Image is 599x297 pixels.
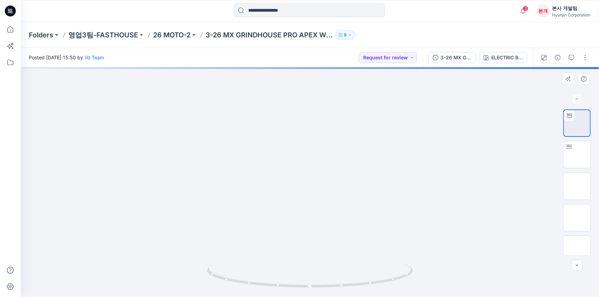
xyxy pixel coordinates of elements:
[552,12,590,17] div: Hyunjin Corporation
[523,6,528,11] span: 3
[440,54,472,61] div: 3-26 MX GRINDHOUSE PRO APEX WOMEN PANTS
[479,52,527,63] button: ELECTRIC BLUE
[344,31,347,39] p: 9
[564,211,590,225] img: BEFORE&AFTER_side
[153,30,191,40] a: 26 MOTO-2
[552,4,590,12] div: 본사 개발팀
[206,30,333,40] p: 3-26 MX GRINDHOUSE PRO APEX WOMEN PANTS
[428,52,476,63] button: 3-26 MX GRINDHOUSE PRO APEX WOMEN PANTS
[68,30,138,40] a: 영업3팀-FASTHOUSE
[564,110,590,136] img: 3-26 MX GRINDHOUSE PRO APEX WOMEN PANTS
[84,55,104,60] a: Vd Team
[491,54,523,61] div: ELECTRIC BLUE
[564,141,590,168] img: 2J3P-26 MX GRINDHOUSE PRO APEX WOMEN SET
[29,54,104,61] span: Posted [DATE] 15:50 by
[537,5,549,17] div: 본개
[552,52,563,63] button: Details
[564,179,590,193] img: BEFORE&AFTER_F
[335,30,355,40] button: 9
[29,30,53,40] a: Folders
[564,242,590,257] img: Colorway Cover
